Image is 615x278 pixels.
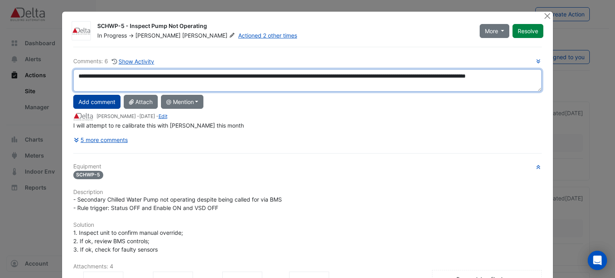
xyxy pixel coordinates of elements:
[73,57,155,66] div: Comments: 6
[543,12,551,20] button: Close
[96,113,167,120] small: [PERSON_NAME] - -
[124,95,158,109] button: Attach
[73,263,542,270] h6: Attachments: 4
[97,22,470,32] div: SCHWP-5 - Inspect Pump Not Operating
[73,189,542,196] h6: Description
[73,222,542,228] h6: Solution
[73,133,129,147] button: 5 more comments
[182,32,237,40] span: [PERSON_NAME]
[73,229,185,253] span: 1. Inspect unit to confirm manual override; 2. If ok, review BMS controls; 3. If ok, check for fa...
[111,57,155,66] button: Show Activity
[73,171,104,179] span: SCHWP-5
[159,113,167,119] a: Edit
[73,95,121,109] button: Add comment
[72,27,90,35] img: Delta Building Automation
[588,251,607,270] div: Open Intercom Messenger
[485,27,498,35] span: More
[139,113,155,119] span: 2025-08-04 15:11:27
[161,95,204,109] button: @ Mention
[480,24,510,38] button: More
[73,112,93,121] img: Delta Building Automation
[73,163,542,170] h6: Equipment
[73,122,244,129] span: I will attempt to re calibrate this with [PERSON_NAME] this month
[73,196,282,211] span: - Secondary Chilled Water Pump not operating despite being called for via BMS - Rule trigger: Sta...
[238,32,297,39] a: Actioned 2 other times
[135,32,181,39] span: [PERSON_NAME]
[97,32,127,39] span: In Progress
[129,32,134,39] span: ->
[512,24,543,38] button: Resolve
